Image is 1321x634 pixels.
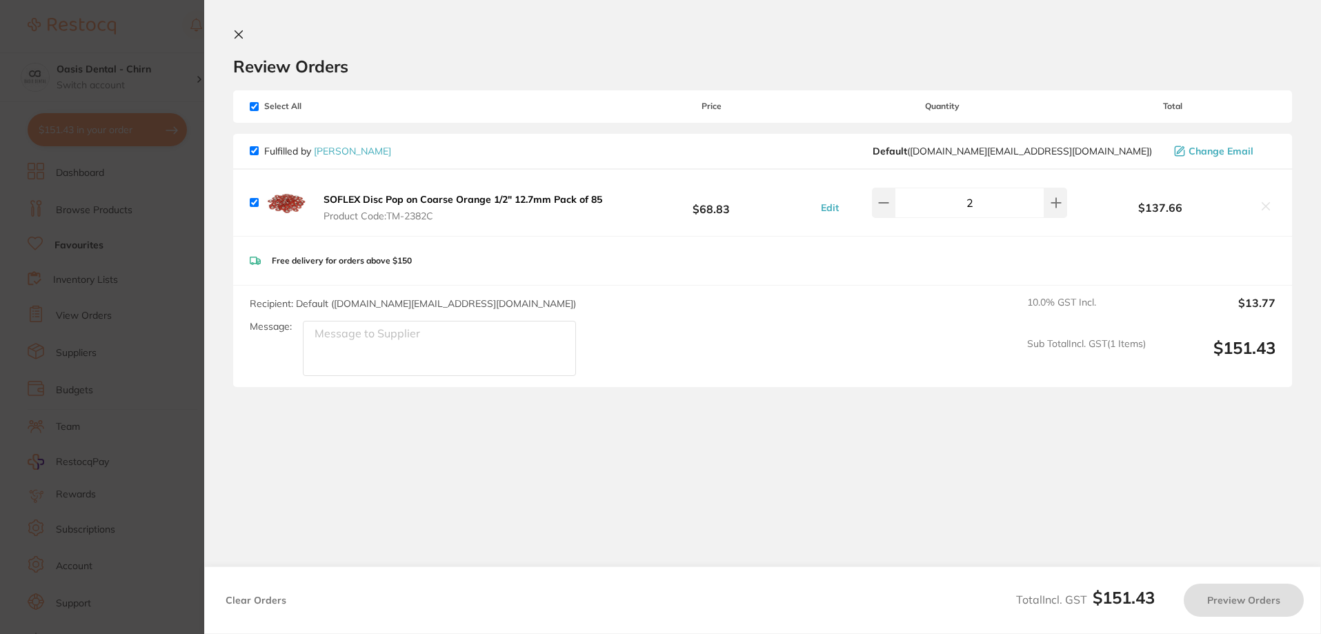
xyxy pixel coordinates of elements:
[817,201,843,214] button: Edit
[873,145,907,157] b: Default
[264,181,308,225] img: Z3did2lodQ
[873,146,1152,157] span: customer.care@henryschein.com.au
[1027,297,1146,327] span: 10.0 % GST Incl.
[1184,584,1304,617] button: Preview Orders
[1093,587,1155,608] b: $151.43
[1016,593,1155,606] span: Total Incl. GST
[324,210,602,221] span: Product Code: TM-2382C
[1157,338,1275,376] output: $151.43
[250,297,576,310] span: Recipient: Default ( [DOMAIN_NAME][EMAIL_ADDRESS][DOMAIN_NAME] )
[319,193,606,222] button: SOFLEX Disc Pop on Coarse Orange 1/2" 12.7mm Pack of 85 Product Code:TM-2382C
[1157,297,1275,327] output: $13.77
[221,584,290,617] button: Clear Orders
[324,193,602,206] b: SOFLEX Disc Pop on Coarse Orange 1/2" 12.7mm Pack of 85
[250,101,388,111] span: Select All
[1027,338,1146,376] span: Sub Total Incl. GST ( 1 Items)
[314,145,391,157] a: [PERSON_NAME]
[1071,201,1251,214] b: $137.66
[1071,101,1275,111] span: Total
[250,321,292,333] label: Message:
[814,101,1071,111] span: Quantity
[233,56,1292,77] h2: Review Orders
[608,190,813,215] b: $68.83
[1189,146,1253,157] span: Change Email
[1170,145,1275,157] button: Change Email
[608,101,813,111] span: Price
[272,256,412,266] p: Free delivery for orders above $150
[264,146,391,157] p: Fulfilled by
